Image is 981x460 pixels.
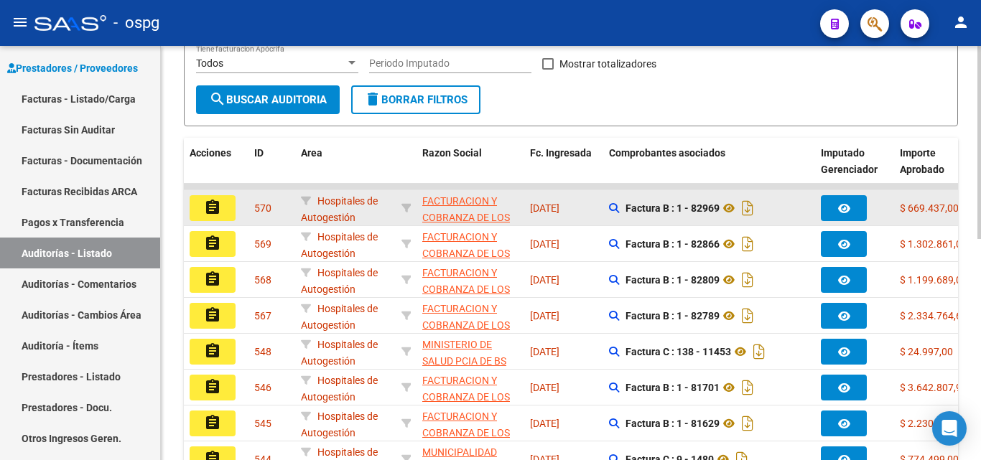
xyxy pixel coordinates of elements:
[204,342,221,360] mat-icon: assignment
[422,301,519,331] div: - 30715497456
[113,7,159,39] span: - ospg
[248,138,295,201] datatable-header-cell: ID
[738,412,757,435] i: Descargar documento
[738,197,757,220] i: Descargar documento
[626,382,720,393] strong: Factura B : 1 - 81701
[301,147,322,159] span: Area
[422,375,510,435] span: FACTURACION Y COBRANZA DE LOS EFECTORES PUBLICOS S.E.
[738,376,757,399] i: Descargar documento
[254,382,271,393] span: 546
[301,303,378,331] span: Hospitales de Autogestión
[204,199,221,216] mat-icon: assignment
[204,378,221,395] mat-icon: assignment
[932,411,967,446] div: Open Intercom Messenger
[204,271,221,288] mat-icon: assignment
[254,202,271,214] span: 570
[750,340,768,363] i: Descargar documento
[603,138,815,201] datatable-header-cell: Comprobantes asociados
[900,238,967,250] span: $ 1.302.861,00
[204,414,221,431] mat-icon: assignment
[738,304,757,327] i: Descargar documento
[422,303,510,363] span: FACTURACION Y COBRANZA DE LOS EFECTORES PUBLICOS S.E.
[626,418,720,429] strong: Factura B : 1 - 81629
[559,55,656,72] span: Mostrar totalizadores
[900,202,959,214] span: $ 669.437,00
[204,306,221,324] mat-icon: assignment
[609,147,725,159] span: Comprobantes asociados
[738,233,757,255] i: Descargar documento
[894,138,973,201] datatable-header-cell: Importe Aprobado
[254,310,271,321] span: 567
[821,147,878,175] span: Imputado Gerenciador
[422,408,519,438] div: - 30715497456
[422,229,519,259] div: - 30715497456
[530,147,592,159] span: Fc. Ingresada
[301,410,378,438] span: Hospitales de Autogestión
[301,195,378,223] span: Hospitales de Autogestión
[422,337,519,367] div: - 30626983398
[626,346,731,357] strong: Factura C : 138 - 11453
[417,138,524,201] datatable-header-cell: Razon Social
[364,90,381,108] mat-icon: delete
[422,193,519,223] div: - 30715497456
[626,238,720,250] strong: Factura B : 1 - 82866
[422,372,519,403] div: - 30715497456
[196,85,340,114] button: Buscar Auditoria
[295,138,396,201] datatable-header-cell: Area
[626,274,720,286] strong: Factura B : 1 - 82809
[530,274,559,286] span: [DATE]
[422,265,519,295] div: - 30715497456
[190,147,231,159] span: Acciones
[900,346,953,357] span: $ 24.997,00
[209,93,327,106] span: Buscar Auditoria
[900,418,967,429] span: $ 2.230.895,47
[364,93,468,106] span: Borrar Filtros
[254,346,271,357] span: 548
[524,138,603,201] datatable-header-cell: Fc. Ingresada
[254,238,271,250] span: 569
[530,382,559,393] span: [DATE]
[900,382,967,393] span: $ 3.642.807,98
[422,267,510,327] span: FACTURACION Y COBRANZA DE LOS EFECTORES PUBLICOS S.E.
[301,375,378,403] span: Hospitales de Autogestión
[530,202,559,214] span: [DATE]
[184,138,248,201] datatable-header-cell: Acciones
[738,268,757,291] i: Descargar documento
[952,14,970,31] mat-icon: person
[254,418,271,429] span: 545
[530,310,559,321] span: [DATE]
[422,339,506,383] span: MINISTERIO DE SALUD PCIA DE BS AS O. P.
[900,274,967,286] span: $ 1.199.689,00
[422,195,510,255] span: FACTURACION Y COBRANZA DE LOS EFECTORES PUBLICOS S.E.
[626,202,720,214] strong: Factura B : 1 - 82969
[422,147,482,159] span: Razon Social
[7,60,138,76] span: Prestadores / Proveedores
[530,418,559,429] span: [DATE]
[209,90,226,108] mat-icon: search
[530,238,559,250] span: [DATE]
[301,339,378,367] span: Hospitales de Autogestión
[11,14,29,31] mat-icon: menu
[204,235,221,252] mat-icon: assignment
[301,231,378,259] span: Hospitales de Autogestión
[196,57,223,69] span: Todos
[351,85,480,114] button: Borrar Filtros
[530,346,559,357] span: [DATE]
[254,274,271,286] span: 568
[254,147,264,159] span: ID
[900,310,967,321] span: $ 2.334.764,63
[301,267,378,295] span: Hospitales de Autogestión
[626,310,720,321] strong: Factura B : 1 - 82789
[900,147,944,175] span: Importe Aprobado
[815,138,894,201] datatable-header-cell: Imputado Gerenciador
[422,231,510,291] span: FACTURACION Y COBRANZA DE LOS EFECTORES PUBLICOS S.E.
